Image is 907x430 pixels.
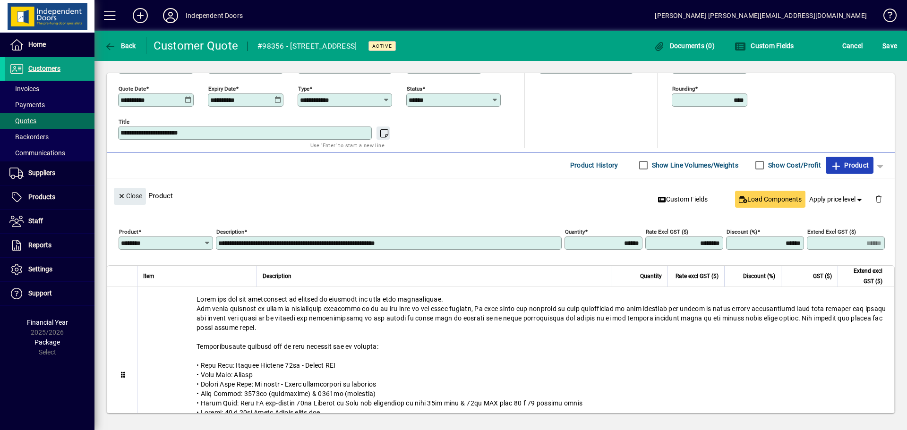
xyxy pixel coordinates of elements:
span: Apply price level [809,194,864,204]
span: Product [830,158,869,173]
span: Quantity [640,271,662,281]
mat-label: Rate excl GST ($) [646,228,688,235]
label: Show Line Volumes/Weights [650,160,738,170]
mat-label: Discount (%) [727,228,757,235]
span: Support [28,289,52,297]
span: Back [104,42,136,50]
mat-label: Product [119,228,138,235]
span: Financial Year [27,319,68,326]
span: Suppliers [28,169,55,177]
span: Invoices [9,85,39,93]
span: Backorders [9,133,49,141]
button: Add [125,7,155,24]
mat-label: Quantity [565,228,585,235]
span: Description [263,271,291,281]
button: Documents (0) [651,37,717,54]
a: Staff [5,210,94,233]
span: Cancel [842,38,863,53]
button: Close [114,188,146,205]
span: Load Components [739,194,802,204]
span: Staff [28,217,43,225]
span: Home [28,41,46,48]
span: Reports [28,241,51,249]
span: Documents (0) [653,42,715,50]
span: Settings [28,265,52,273]
button: Back [102,37,138,54]
span: ave [882,38,897,53]
mat-hint: Use 'Enter' to start a new line [310,140,385,151]
app-page-header-button: Delete [867,194,890,203]
span: Custom Fields [658,194,708,204]
span: Customers [28,65,60,72]
label: Show Cost/Profit [766,160,821,170]
span: Quotes [9,117,36,125]
button: Load Components [735,191,805,208]
mat-label: Status [407,85,422,92]
a: Invoices [5,81,94,97]
span: Close [118,188,142,204]
span: Products [28,193,55,201]
span: Custom Fields [735,42,794,50]
span: Payments [9,101,45,109]
button: Cancel [840,37,865,54]
a: Suppliers [5,161,94,185]
span: Item [143,271,154,281]
a: Products [5,185,94,209]
span: Package [34,338,60,346]
span: S [882,42,886,50]
a: Backorders [5,129,94,145]
div: Product [107,178,895,213]
a: Reports [5,234,94,257]
div: #98356 - [STREET_ADDRESS] [257,39,357,54]
a: Support [5,282,94,305]
span: Product History [570,158,618,173]
button: Product History [566,157,622,174]
span: Extend excl GST ($) [844,266,882,287]
div: [PERSON_NAME] [PERSON_NAME][EMAIL_ADDRESS][DOMAIN_NAME] [655,8,867,23]
mat-label: Expiry date [208,85,236,92]
a: Quotes [5,113,94,129]
app-page-header-button: Back [94,37,146,54]
span: Rate excl GST ($) [676,271,719,281]
a: Settings [5,258,94,281]
span: Communications [9,149,65,157]
button: Custom Fields [732,37,796,54]
mat-label: Title [119,118,129,125]
button: Save [880,37,899,54]
div: Independent Doors [186,8,243,23]
mat-label: Rounding [672,85,695,92]
mat-label: Type [298,85,309,92]
span: Discount (%) [743,271,775,281]
button: Custom Fields [654,191,712,208]
mat-label: Quote date [119,85,146,92]
div: Customer Quote [154,38,239,53]
button: Delete [867,188,890,211]
a: Knowledge Base [876,2,895,33]
button: Profile [155,7,186,24]
mat-label: Description [216,228,244,235]
button: Product [826,157,873,174]
span: GST ($) [813,271,832,281]
span: Active [372,43,392,49]
app-page-header-button: Close [111,191,148,200]
mat-label: Extend excl GST ($) [807,228,856,235]
a: Payments [5,97,94,113]
a: Home [5,33,94,57]
a: Communications [5,145,94,161]
button: Apply price level [805,191,868,208]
